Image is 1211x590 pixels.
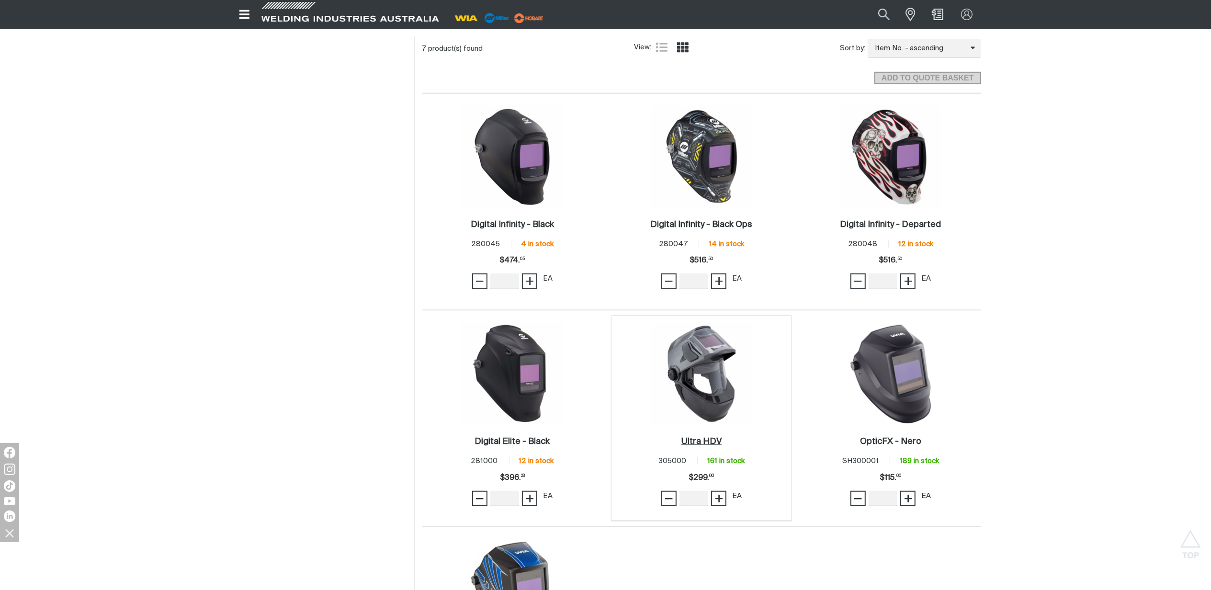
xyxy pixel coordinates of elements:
[848,240,877,248] span: 280048
[854,490,863,507] span: −
[4,480,15,492] img: TikTok
[665,490,674,507] span: −
[4,497,15,505] img: YouTube
[511,11,546,25] img: miller
[471,219,554,230] a: Digital Infinity - Black
[840,43,865,54] span: Sort by:
[840,220,941,229] h2: Digital Infinity - Departed
[689,468,714,488] span: $299.
[475,490,485,507] span: −
[471,240,500,248] span: 280045
[921,273,931,284] div: EA
[921,491,931,502] div: EA
[519,457,554,465] span: 12 in stock
[4,464,15,475] img: Instagram
[422,44,634,54] div: 7
[690,251,713,270] span: $516.
[520,257,525,261] sup: 05
[842,457,879,465] span: SH300001
[904,273,913,289] span: +
[709,474,714,478] sup: 00
[471,220,554,229] h2: Digital Infinity - Black
[840,219,941,230] a: Digital Infinity - Departed
[904,490,913,507] span: +
[658,457,686,465] span: 305000
[511,14,546,22] a: miller
[461,323,564,425] img: Digital Elite - Black
[499,251,525,270] div: Price
[709,240,744,248] span: 14 in stock
[475,436,550,447] a: Digital Elite - Black
[897,257,902,261] sup: 50
[854,273,863,289] span: −
[708,257,713,261] sup: 50
[690,251,713,270] div: Price
[499,251,525,270] span: $474.
[839,106,942,208] img: Digital Infinity - Departed
[461,106,564,208] img: Digital Infinity - Black
[422,61,981,87] section: Add to cart control
[707,457,745,465] span: 161 in stock
[521,240,554,248] span: 4 in stock
[659,240,688,248] span: 280047
[879,251,902,270] span: $516.
[860,437,921,446] h2: OpticFX - Nero
[839,323,942,425] img: OpticFX - Nero
[930,9,945,20] a: Shopping cart (0 product(s))
[880,468,901,488] div: Price
[714,490,724,507] span: +
[1,525,18,541] img: hide socials
[681,437,722,446] h2: Ultra HDV
[875,72,980,84] span: ADD TO QUOTE BASKET
[1180,530,1201,552] button: Scroll to top
[860,436,921,447] a: OpticFX - Nero
[732,491,742,502] div: EA
[422,36,981,61] section: Product list controls
[500,468,525,488] div: Price
[732,273,742,284] div: EA
[543,491,553,502] div: EA
[500,468,525,488] span: $396.
[714,273,724,289] span: +
[429,45,483,52] span: product(s) found
[900,457,939,465] span: 189 in stock
[898,240,933,248] span: 12 in stock
[665,273,674,289] span: −
[525,273,534,289] span: +
[868,4,900,25] button: Search products
[471,457,498,465] span: 281000
[4,447,15,458] img: Facebook
[650,323,753,425] img: Ultra HDV
[475,437,550,446] h2: Digital Elite - Black
[650,106,753,208] img: Digital Infinity - Black Ops
[4,511,15,522] img: LinkedIn
[856,4,900,25] input: Product name or item number...
[681,436,722,447] a: Ultra HDV
[650,219,752,230] a: Digital Infinity - Black Ops
[650,220,752,229] h2: Digital Infinity - Black Ops
[689,468,714,488] div: Price
[879,251,902,270] div: Price
[656,42,668,53] a: List view
[868,43,971,54] span: Item No. - ascending
[896,474,901,478] sup: 00
[525,490,534,507] span: +
[543,273,553,284] div: EA
[634,42,651,53] span: View:
[880,468,901,488] span: $115.
[521,474,525,478] sup: 23
[475,273,485,289] span: −
[874,72,981,84] button: Add selected products to the shopping cart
